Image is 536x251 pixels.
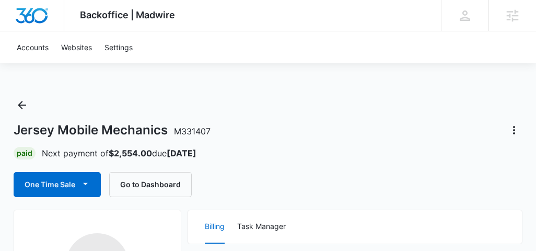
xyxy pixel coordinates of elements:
[98,31,139,63] a: Settings
[14,172,101,197] button: One Time Sale
[174,126,211,136] span: M331407
[14,147,36,159] div: Paid
[237,210,286,244] button: Task Manager
[109,148,152,158] strong: $2,554.00
[205,210,225,244] button: Billing
[80,9,175,20] span: Backoffice | Madwire
[14,97,30,113] button: Back
[109,172,192,197] button: Go to Dashboard
[14,122,211,138] h1: Jersey Mobile Mechanics
[10,31,55,63] a: Accounts
[42,147,196,159] p: Next payment of due
[506,122,522,139] button: Actions
[55,31,98,63] a: Websites
[167,148,196,158] strong: [DATE]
